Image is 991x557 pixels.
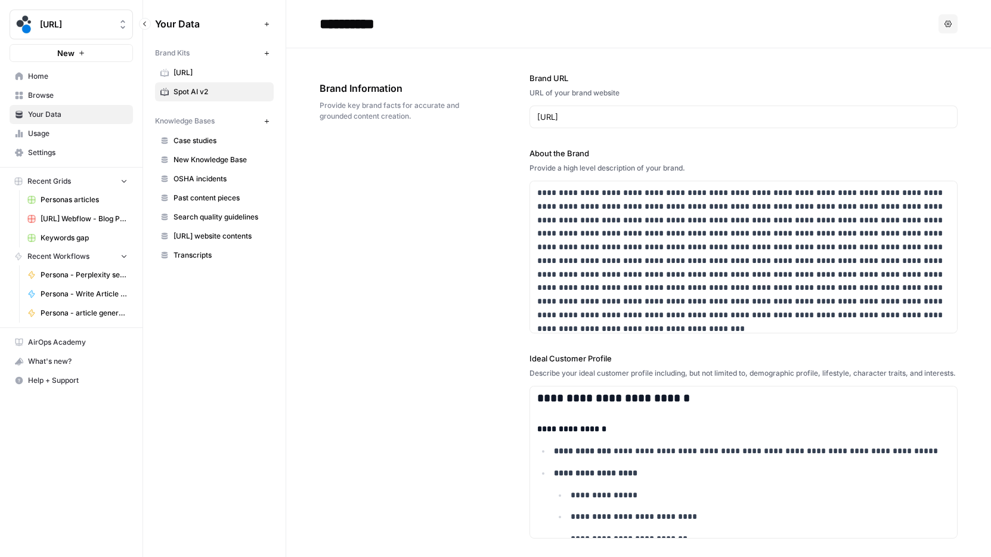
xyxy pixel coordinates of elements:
[10,247,133,265] button: Recent Workflows
[40,18,112,30] span: [URL]
[155,116,215,126] span: Knowledge Bases
[529,88,958,98] div: URL of your brand website
[174,231,268,242] span: [URL] website contents
[10,172,133,190] button: Recent Grids
[10,86,133,105] a: Browse
[174,174,268,184] span: OSHA incidents
[174,250,268,261] span: Transcripts
[529,352,958,364] label: Ideal Customer Profile
[28,71,128,82] span: Home
[155,188,274,208] a: Past content pieces
[10,124,133,143] a: Usage
[174,67,268,78] span: [URL]
[174,212,268,222] span: Search quality guidelines
[57,47,75,59] span: New
[174,135,268,146] span: Case studies
[27,251,89,262] span: Recent Workflows
[28,109,128,120] span: Your Data
[28,375,128,386] span: Help + Support
[22,228,133,247] a: Keywords gap
[41,289,128,299] span: Persona - Write Article Content Brief
[320,100,463,122] span: Provide key brand facts for accurate and grounded content creation.
[28,147,128,158] span: Settings
[28,128,128,139] span: Usage
[529,147,958,159] label: About the Brand
[10,67,133,86] a: Home
[155,208,274,227] a: Search quality guidelines
[155,63,274,82] a: [URL]
[529,163,958,174] div: Provide a high level description of your brand.
[28,337,128,348] span: AirOps Academy
[22,209,133,228] a: [URL] Webflow - Blog Posts Refresh
[22,304,133,323] a: Persona - article generation
[41,308,128,318] span: Persona - article generation
[10,143,133,162] a: Settings
[320,81,463,95] span: Brand Information
[22,190,133,209] a: Personas articles
[155,48,190,58] span: Brand Kits
[155,246,274,265] a: Transcripts
[10,371,133,390] button: Help + Support
[28,90,128,101] span: Browse
[155,227,274,246] a: [URL] website contents
[155,17,259,31] span: Your Data
[10,352,133,371] button: What's new?
[14,14,35,35] img: spot.ai Logo
[155,82,274,101] a: Spot AI v2
[41,233,128,243] span: Keywords gap
[22,265,133,284] a: Persona - Perplexity search
[174,193,268,203] span: Past content pieces
[41,270,128,280] span: Persona - Perplexity search
[22,284,133,304] a: Persona - Write Article Content Brief
[155,150,274,169] a: New Knowledge Base
[10,105,133,124] a: Your Data
[529,72,958,84] label: Brand URL
[41,213,128,224] span: [URL] Webflow - Blog Posts Refresh
[10,44,133,62] button: New
[174,86,268,97] span: Spot AI v2
[155,131,274,150] a: Case studies
[155,169,274,188] a: OSHA incidents
[10,352,132,370] div: What's new?
[27,176,71,187] span: Recent Grids
[10,333,133,352] a: AirOps Academy
[529,368,958,379] div: Describe your ideal customer profile including, but not limited to, demographic profile, lifestyl...
[537,111,950,123] input: www.sundaysoccer.com
[41,194,128,205] span: Personas articles
[174,154,268,165] span: New Knowledge Base
[10,10,133,39] button: Workspace: spot.ai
